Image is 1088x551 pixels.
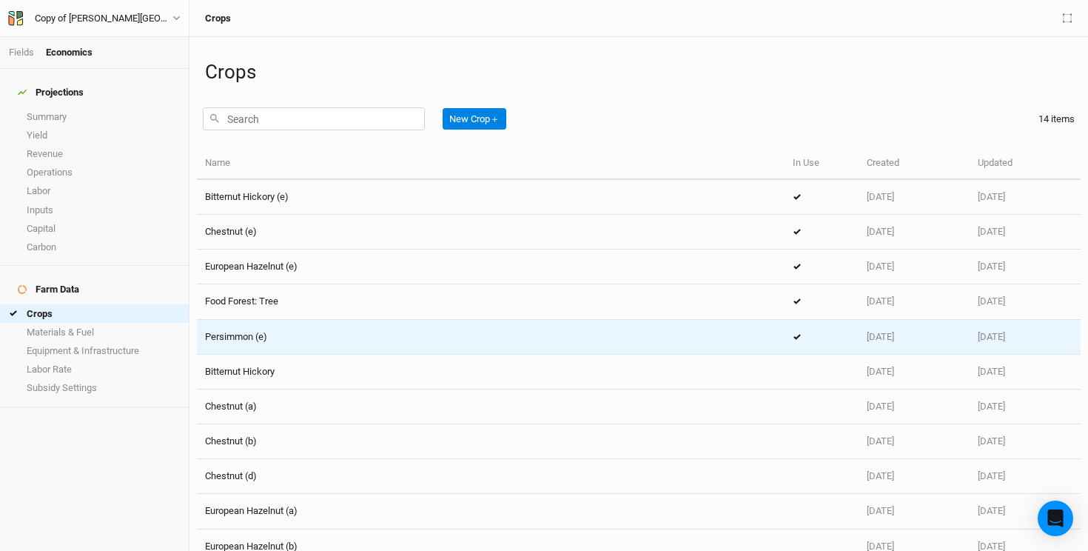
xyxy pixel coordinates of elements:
[867,435,894,447] span: Jun 1, 2025 7:24 AM
[978,331,1005,342] span: Aug 17, 2025 1:03 PM
[205,226,257,237] span: Chestnut (e)
[867,470,894,481] span: Jun 1, 2025 7:24 AM
[205,61,1072,84] h1: Crops
[205,331,267,342] span: Persimmon (e)
[978,191,1005,202] span: Aug 17, 2025 1:28 PM
[859,148,970,180] th: Created
[205,191,289,202] span: Bitternut Hickory (e)
[978,295,1005,307] span: Jun 1, 2025 7:24 AM
[867,401,894,412] span: Jun 1, 2025 7:24 AM
[867,226,894,237] span: Jun 1, 2025 7:24 AM
[1038,113,1075,126] div: 14 items
[203,107,425,130] input: Search
[9,47,34,58] a: Fields
[978,435,1005,447] span: Jun 1, 2025 7:24 AM
[205,505,298,516] span: European Hazelnut (a)
[46,46,93,59] div: Economics
[205,470,257,481] span: Chestnut (d)
[978,261,1005,272] span: Aug 17, 2025 12:12 PM
[978,505,1005,516] span: Jun 1, 2025 7:24 AM
[197,148,785,180] th: Name
[205,401,257,412] span: Chestnut (a)
[205,366,275,377] span: Bitternut Hickory
[978,401,1005,412] span: Jun 1, 2025 7:24 AM
[1038,501,1073,536] div: Open Intercom Messenger
[978,470,1005,481] span: Jun 1, 2025 7:24 AM
[867,331,894,342] span: Jun 1, 2025 7:24 AM
[867,505,894,516] span: Jun 1, 2025 7:24 AM
[970,148,1081,180] th: Updated
[18,87,84,98] div: Projections
[205,261,298,272] span: European Hazelnut (e)
[867,366,894,377] span: Jun 1, 2025 7:24 AM
[867,261,894,272] span: Jun 1, 2025 7:24 AM
[867,295,894,307] span: Jun 1, 2025 7:24 AM
[978,226,1005,237] span: Aug 24, 2025 9:16 PM
[18,284,79,295] div: Farm Data
[205,13,231,24] h3: Crops
[7,10,181,27] button: Copy of [PERSON_NAME][GEOGRAPHIC_DATA]
[35,11,172,26] div: Copy of [PERSON_NAME][GEOGRAPHIC_DATA]
[867,191,894,202] span: Jun 1, 2025 7:24 AM
[785,148,859,180] th: In Use
[978,366,1005,377] span: Jun 1, 2025 7:24 AM
[443,108,506,130] button: New Crop＋
[205,435,257,447] span: Chestnut (b)
[205,295,278,307] span: Food Forest: Tree
[35,11,172,26] div: Copy of Opal Grove Farm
